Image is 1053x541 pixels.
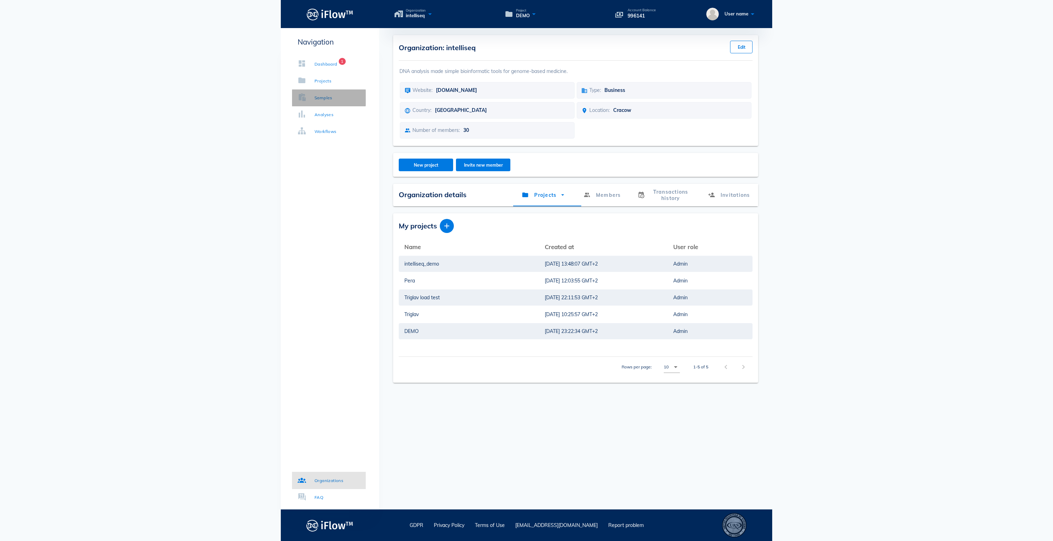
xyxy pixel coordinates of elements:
div: FAQ [314,494,323,501]
a: Terms of Use [475,522,505,528]
a: Members [575,184,629,206]
a: [DATE] 22:11:53 GMT+2 [545,289,662,306]
a: [EMAIL_ADDRESS][DOMAIN_NAME] [515,522,598,528]
p: Account Balance [628,8,656,12]
a: [DATE] 23:22:34 GMT+2 [545,323,662,339]
span: My projects [399,221,437,231]
a: Admin [673,289,747,306]
a: Admin [673,323,747,339]
p: Navigation [292,36,366,47]
span: Organization details [399,190,466,199]
span: Badge [339,58,346,65]
span: DEMO [516,12,530,19]
i: arrow_drop_down [671,363,680,371]
span: User role [673,243,698,251]
span: 30 [463,127,469,133]
div: Projects [314,78,331,85]
div: Organizations [314,477,343,484]
th: Created at: Not sorted. Activate to sort ascending. [539,239,668,255]
a: [DATE] 13:48:07 GMT+2 [545,256,662,272]
span: [DOMAIN_NAME] [436,87,477,93]
a: Pera [404,273,534,289]
div: Dashboard [314,61,337,68]
span: Location: [589,107,610,113]
div: Analyses [314,111,333,118]
a: Report problem [608,522,644,528]
span: Organization: intelliseq [399,43,476,52]
span: Website: [412,87,432,93]
a: GDPR [410,522,423,528]
span: Business [604,87,625,93]
span: Number of members: [412,127,460,133]
div: 10Rows per page: [664,361,680,373]
a: Admin [673,306,747,322]
span: Name [404,243,421,251]
a: DEMO [404,323,534,339]
button: Invite new member [456,159,510,171]
span: Project [516,9,530,12]
th: Name: Not sorted. Activate to sort ascending. [399,239,539,255]
a: Projects [513,184,575,206]
a: Admin [673,273,747,289]
div: Workflows [314,128,337,135]
span: User name [724,11,748,16]
a: Logo [281,6,379,22]
a: Transactions history [629,184,699,206]
span: [GEOGRAPHIC_DATA] [435,107,487,113]
span: Created at [545,243,574,251]
span: New project [404,162,448,168]
div: 1-5 of 5 [693,364,708,370]
span: Cracow [613,107,631,113]
span: Invite new member [462,162,505,168]
img: User name [706,8,719,20]
th: User role: Not sorted. Activate to sort ascending. [668,239,753,255]
a: intelliseq_demo [404,256,534,272]
button: New project [399,159,453,171]
a: Admin [673,256,747,272]
a: Privacy Policy [434,522,464,528]
a: Triglav [404,306,534,322]
span: Edit [736,45,747,50]
div: Rows per page: [622,357,680,377]
a: Triglav load test [404,289,534,306]
img: logo [306,517,353,533]
p: 996141 [628,12,656,20]
span: intelliseq [406,12,426,19]
span: Country: [412,107,431,113]
span: Type: [589,87,601,93]
div: DNA analysis made simple bioinformatic tools for genome-based medicine. [399,61,753,80]
div: ISO 13485 – Quality Management System [722,513,747,537]
button: Edit [730,41,753,53]
a: Invitations [699,184,758,206]
a: [DATE] 10:25:57 GMT+2 [545,306,662,322]
a: [DATE] 12:03:55 GMT+2 [545,273,662,289]
div: Samples [314,94,332,101]
div: 10 [664,364,669,370]
span: Organization [406,9,426,12]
